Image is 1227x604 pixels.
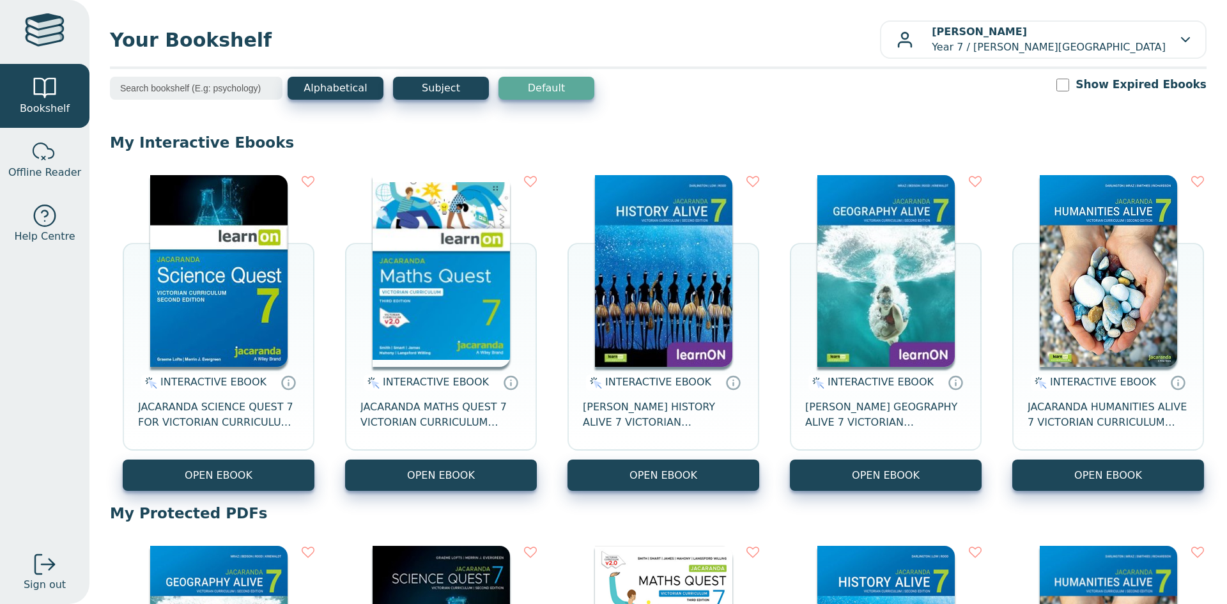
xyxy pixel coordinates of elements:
span: INTERACTIVE EBOOK [605,376,711,388]
a: Interactive eBooks are accessed online via the publisher’s portal. They contain interactive resou... [725,375,741,390]
p: My Protected PDFs [110,504,1207,523]
span: Sign out [24,577,66,592]
img: 429ddfad-7b91-e911-a97e-0272d098c78b.jpg [1040,175,1177,367]
span: INTERACTIVE EBOOK [160,376,266,388]
button: Subject [393,77,489,100]
span: INTERACTIVE EBOOK [1050,376,1156,388]
a: Interactive eBooks are accessed online via the publisher’s portal. They contain interactive resou... [948,375,963,390]
img: cc9fd0c4-7e91-e911-a97e-0272d098c78b.jpg [817,175,955,367]
span: INTERACTIVE EBOOK [828,376,934,388]
img: d4781fba-7f91-e911-a97e-0272d098c78b.jpg [595,175,732,367]
button: Default [498,77,594,100]
img: b87b3e28-4171-4aeb-a345-7fa4fe4e6e25.jpg [373,175,510,367]
button: OPEN EBOOK [123,460,314,491]
button: OPEN EBOOK [1012,460,1204,491]
p: My Interactive Ebooks [110,133,1207,152]
img: interactive.svg [1031,375,1047,391]
span: [PERSON_NAME] GEOGRAPHY ALIVE 7 VICTORIAN CURRICULUM LEARNON EBOOK 2E [805,399,966,430]
span: Bookshelf [20,101,70,116]
button: Alphabetical [288,77,383,100]
span: JACARANDA HUMANITIES ALIVE 7 VICTORIAN CURRICULUM LEARNON EBOOK 2E [1028,399,1189,430]
button: OPEN EBOOK [345,460,537,491]
button: OPEN EBOOK [567,460,759,491]
span: Help Centre [14,229,75,244]
p: Year 7 / [PERSON_NAME][GEOGRAPHIC_DATA] [932,24,1166,55]
img: 329c5ec2-5188-ea11-a992-0272d098c78b.jpg [150,175,288,367]
button: [PERSON_NAME]Year 7 / [PERSON_NAME][GEOGRAPHIC_DATA] [880,20,1207,59]
span: [PERSON_NAME] HISTORY ALIVE 7 VICTORIAN CURRICULUM LEARNON EBOOK 2E [583,399,744,430]
input: Search bookshelf (E.g: psychology) [110,77,282,100]
img: interactive.svg [808,375,824,391]
span: JACARANDA MATHS QUEST 7 VICTORIAN CURRICULUM LEARNON EBOOK 3E [360,399,521,430]
span: INTERACTIVE EBOOK [383,376,489,388]
a: Interactive eBooks are accessed online via the publisher’s portal. They contain interactive resou... [1170,375,1185,390]
span: JACARANDA SCIENCE QUEST 7 FOR VICTORIAN CURRICULUM LEARNON 2E EBOOK [138,399,299,430]
a: Interactive eBooks are accessed online via the publisher’s portal. They contain interactive resou... [281,375,296,390]
a: Interactive eBooks are accessed online via the publisher’s portal. They contain interactive resou... [503,375,518,390]
span: Offline Reader [8,165,81,180]
img: interactive.svg [586,375,602,391]
img: interactive.svg [364,375,380,391]
span: Your Bookshelf [110,26,880,54]
b: [PERSON_NAME] [932,26,1027,38]
img: interactive.svg [141,375,157,391]
button: OPEN EBOOK [790,460,982,491]
label: Show Expired Ebooks [1076,77,1207,93]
